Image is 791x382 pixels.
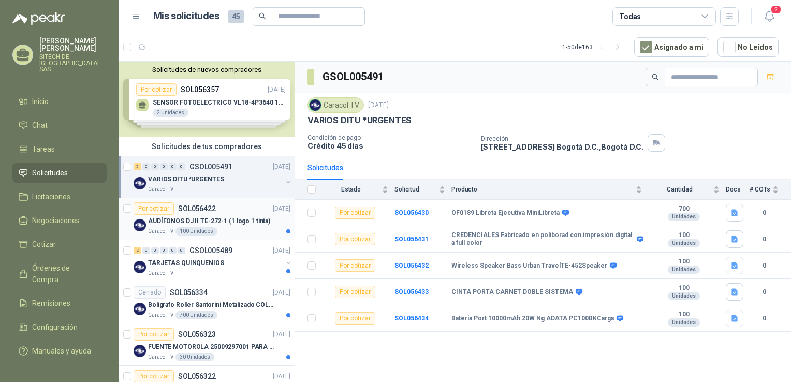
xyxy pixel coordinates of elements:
b: 100 [648,231,720,240]
p: SOL056322 [178,373,216,380]
div: Unidades [668,318,700,327]
span: Cantidad [648,186,711,193]
a: Tareas [12,139,107,159]
p: [DATE] [273,204,290,214]
a: Cotizar [12,234,107,254]
a: Por cotizarSOL056323[DATE] Company LogoFUENTE MOTOROLA 25009297001 PARA EP450Caracol TV30 Unidades [119,324,295,366]
div: Por cotizar [335,259,375,272]
div: 0 [169,163,177,170]
span: Estado [322,186,380,193]
div: 2 [134,247,141,254]
b: 0 [750,287,779,297]
a: Licitaciones [12,187,107,207]
b: Wireless Speaker Bass Urban TravelTE-452Speaker [451,262,607,270]
p: SOL056422 [178,205,216,212]
span: Órdenes de Compra [32,262,97,285]
th: Cantidad [648,180,726,200]
div: Por cotizar [134,328,174,341]
p: [PERSON_NAME] [PERSON_NAME] [39,37,107,52]
p: Caracol TV [148,269,173,277]
p: [DATE] [273,288,290,298]
span: Solicitud [394,186,437,193]
p: GSOL005489 [189,247,232,254]
a: Solicitudes [12,163,107,183]
div: 0 [178,247,185,254]
div: Caracol TV [307,97,364,113]
b: OF0189 Libreta Ejecutiva MiniLibreta [451,209,560,217]
button: 2 [760,7,779,26]
div: 0 [151,247,159,254]
p: Bolígrafo Roller Santorini Metalizado COLOR MORADO 1logo [148,300,277,310]
a: Configuración [12,317,107,337]
p: [DATE] [273,330,290,340]
div: Por cotizar [134,202,174,215]
a: Por cotizarSOL056422[DATE] Company LogoAUDÍFONOS DJ II TE-272-1 (1 logo 1 tinta)Caracol TV100 Uni... [119,198,295,240]
span: Inicio [32,96,49,107]
a: SOL056431 [394,236,429,243]
div: 5 [134,163,141,170]
p: Caracol TV [148,311,173,319]
div: Cerrado [134,286,166,299]
b: 0 [750,234,779,244]
h1: Mis solicitudes [153,9,219,24]
img: Company Logo [134,303,146,315]
img: Company Logo [310,99,321,111]
p: [DATE] [368,100,389,110]
b: 100 [648,311,720,319]
span: Chat [32,120,48,131]
a: Inicio [12,92,107,111]
div: 0 [142,163,150,170]
a: SOL056434 [394,315,429,322]
th: Solicitud [394,180,451,200]
b: 100 [648,258,720,266]
span: Producto [451,186,634,193]
p: SITECH DE [GEOGRAPHIC_DATA] SAS [39,54,107,72]
div: Solicitudes de nuevos compradoresPor cotizarSOL056357[DATE] SENSOR FOTOELECTRICO VL18-4P3640 10-3... [119,62,295,137]
b: CINTA PORTA CARNET DOBLE SISTEMA [451,288,573,297]
button: Asignado a mi [634,37,709,57]
a: SOL056433 [394,288,429,296]
b: 0 [750,261,779,271]
button: No Leídos [717,37,779,57]
p: VARIOS DITU *URGENTES [148,174,224,184]
b: 100 [648,284,720,292]
div: 30 Unidades [175,353,214,361]
a: Negociaciones [12,211,107,230]
b: Bateria Port 10000mAh 20W Ng ADATA PC100BKCarga [451,315,614,323]
button: Solicitudes de nuevos compradores [123,66,290,74]
span: Cotizar [32,239,56,250]
div: 1 - 50 de 163 [562,39,626,55]
span: Licitaciones [32,191,70,202]
b: SOL056432 [394,262,429,269]
div: Por cotizar [335,312,375,325]
a: 2 0 0 0 0 0 GSOL005489[DATE] Company LogoTARJETAS QUINQUENIOSCaracol TV [134,244,292,277]
span: search [259,12,266,20]
a: Remisiones [12,293,107,313]
p: Condición de pago [307,134,473,141]
p: Caracol TV [148,227,173,236]
div: Solicitudes [307,162,343,173]
div: 0 [160,247,168,254]
img: Company Logo [134,345,146,357]
span: Solicitudes [32,167,68,179]
h3: GSOL005491 [323,69,385,85]
th: Docs [726,180,750,200]
p: AUDÍFONOS DJ II TE-272-1 (1 logo 1 tinta) [148,216,270,226]
span: Tareas [32,143,55,155]
div: 100 Unidades [175,227,217,236]
p: [DATE] [273,372,290,381]
p: [DATE] [273,162,290,172]
a: Manuales y ayuda [12,341,107,361]
span: 2 [770,5,782,14]
div: Unidades [668,213,700,221]
a: SOL056430 [394,209,429,216]
th: # COTs [750,180,791,200]
div: Unidades [668,266,700,274]
div: 0 [142,247,150,254]
p: [DATE] [273,246,290,256]
b: 0 [750,314,779,324]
